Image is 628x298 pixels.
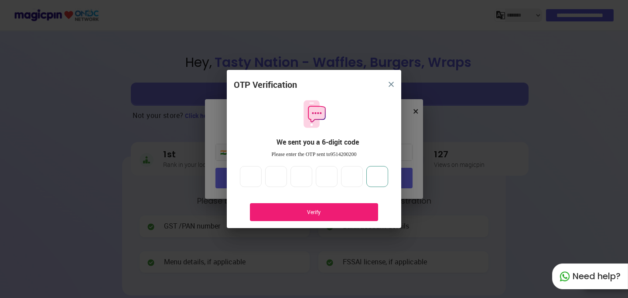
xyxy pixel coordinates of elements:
img: 8zTxi7IzMsfkYqyYgBgfvSHvmzQA9juT1O3mhMgBDT8p5s20zMZ2JbefE1IEBlkXHwa7wAFxGwdILBLhkAAAAASUVORK5CYII= [389,82,394,87]
div: Need help? [552,263,628,289]
img: whatapp_green.7240e66a.svg [560,271,570,282]
div: OTP Verification [234,79,297,91]
div: Verify [263,208,365,216]
div: Please enter the OTP sent to 9514200200 [234,151,394,158]
img: otpMessageIcon.11fa9bf9.svg [299,99,329,129]
button: close [383,76,399,92]
div: We sent you a 6-digit code [241,137,394,147]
